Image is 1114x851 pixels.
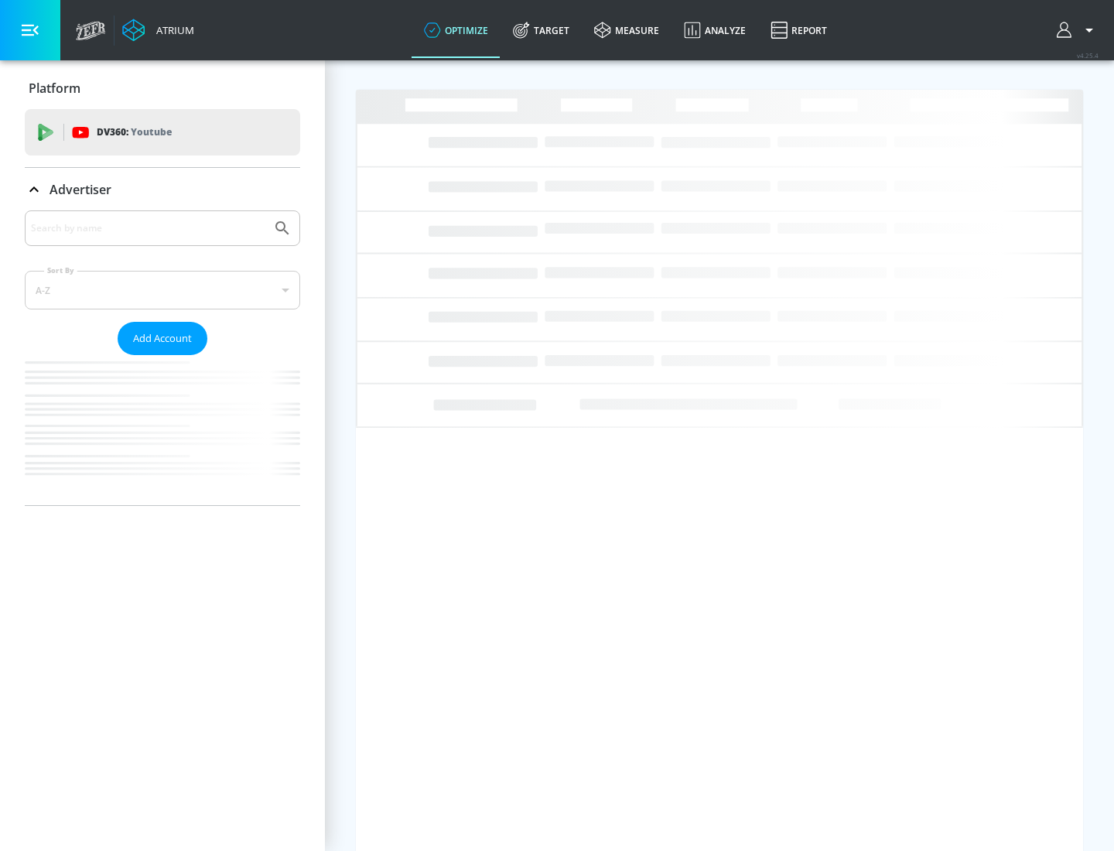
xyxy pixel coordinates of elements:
p: Advertiser [50,181,111,198]
a: measure [582,2,671,58]
span: Add Account [133,330,192,347]
input: Search by name [31,218,265,238]
a: Target [501,2,582,58]
div: Advertiser [25,210,300,505]
a: Report [758,2,839,58]
p: Platform [29,80,80,97]
label: Sort By [44,265,77,275]
a: Atrium [122,19,194,42]
span: v 4.25.4 [1077,51,1099,60]
div: Atrium [150,23,194,37]
p: DV360: [97,124,172,141]
div: DV360: Youtube [25,109,300,156]
a: optimize [412,2,501,58]
p: Youtube [131,124,172,140]
a: Analyze [671,2,758,58]
div: Advertiser [25,168,300,211]
div: A-Z [25,271,300,309]
button: Add Account [118,322,207,355]
div: Platform [25,67,300,110]
nav: list of Advertiser [25,355,300,505]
